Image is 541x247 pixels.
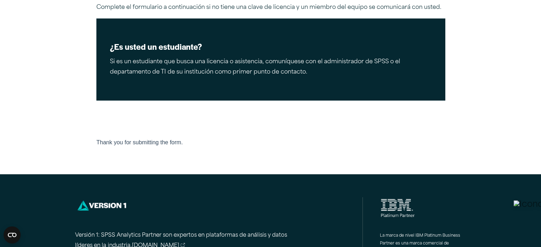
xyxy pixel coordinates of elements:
button: Abrir el widget CMP [4,226,21,243]
font: Si es un estudiante que busca una licencia o asistencia, comuníquese con el administrador de SPSS... [110,59,400,75]
iframe: Formulario 0 [96,139,445,146]
font: ¿Es usted un estudiante? [110,41,202,52]
font: Complete el formulario a continuación si no tiene una clave de licencia y un miembro del equipo s... [96,5,441,10]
